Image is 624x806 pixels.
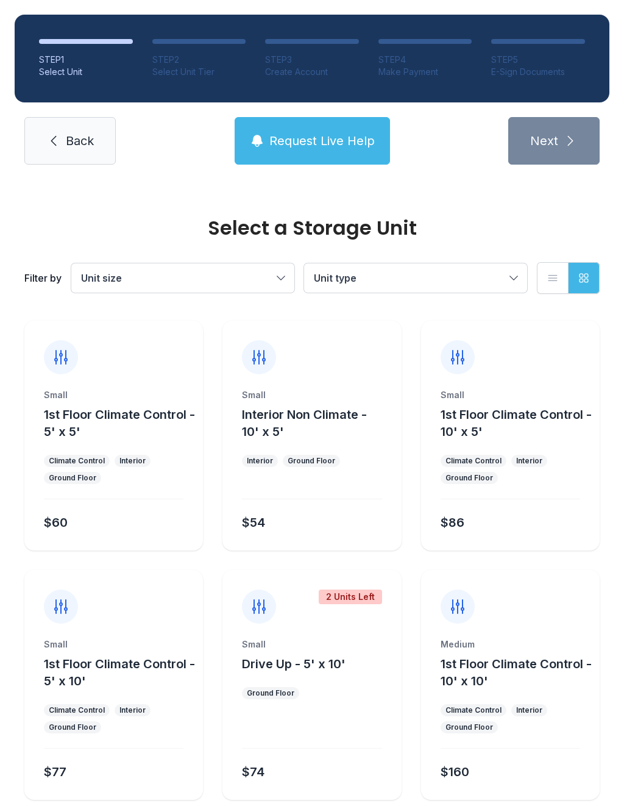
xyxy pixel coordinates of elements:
button: Interior Non Climate - 10' x 5' [242,406,396,440]
div: Small [44,389,183,401]
span: 1st Floor Climate Control - 5' x 10' [44,657,195,688]
div: Interior [516,456,542,466]
span: Unit type [314,272,356,284]
div: Medium [441,638,580,651]
div: Create Account [265,66,359,78]
div: Make Payment [378,66,472,78]
div: Ground Floor [288,456,335,466]
span: Request Live Help [269,132,375,149]
div: Climate Control [445,456,502,466]
div: Small [242,638,381,651]
div: Interior [119,705,146,715]
button: 1st Floor Climate Control - 5' x 5' [44,406,198,440]
div: $60 [44,514,68,531]
div: STEP 2 [152,54,246,66]
div: STEP 4 [378,54,472,66]
div: STEP 5 [491,54,585,66]
div: STEP 1 [39,54,133,66]
div: Ground Floor [49,473,96,483]
div: Interior [119,456,146,466]
span: Interior Non Climate - 10' x 5' [242,407,367,439]
div: Climate Control [445,705,502,715]
div: $77 [44,763,66,780]
div: Small [242,389,381,401]
div: Interior [247,456,273,466]
button: 1st Floor Climate Control - 5' x 10' [44,655,198,690]
div: Climate Control [49,456,105,466]
span: Drive Up - 5' x 10' [242,657,346,671]
div: $86 [441,514,464,531]
div: $54 [242,514,265,531]
div: 2 Units Left [319,590,382,604]
button: Drive Up - 5' x 10' [242,655,346,672]
div: $74 [242,763,264,780]
div: Select a Storage Unit [24,218,600,238]
button: Unit type [304,263,527,293]
div: Select Unit Tier [152,66,246,78]
span: 1st Floor Climate Control - 5' x 5' [44,407,195,439]
div: Ground Floor [445,473,493,483]
span: 1st Floor Climate Control - 10' x 10' [441,657,592,688]
div: Ground Floor [49,722,96,732]
button: 1st Floor Climate Control - 10' x 5' [441,406,595,440]
div: Filter by [24,271,62,285]
button: 1st Floor Climate Control - 10' x 10' [441,655,595,690]
div: Select Unit [39,66,133,78]
div: Small [441,389,580,401]
div: $160 [441,763,469,780]
span: Unit size [81,272,122,284]
div: Small [44,638,183,651]
div: Ground Floor [445,722,493,732]
span: 1st Floor Climate Control - 10' x 5' [441,407,592,439]
button: Unit size [71,263,294,293]
div: Ground Floor [247,688,294,698]
span: Back [66,132,94,149]
div: STEP 3 [265,54,359,66]
span: Next [530,132,558,149]
div: Climate Control [49,705,105,715]
div: Interior [516,705,542,715]
div: E-Sign Documents [491,66,585,78]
